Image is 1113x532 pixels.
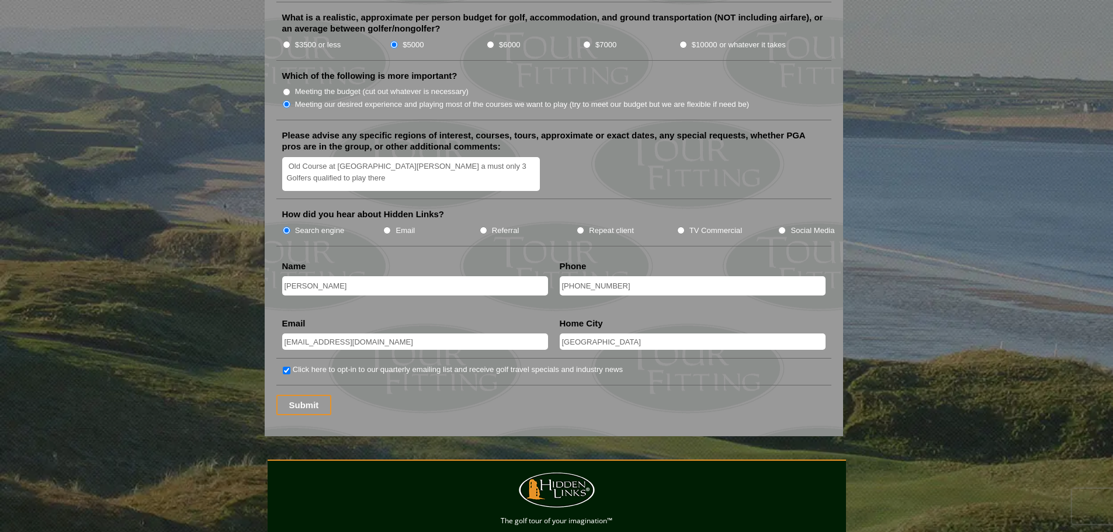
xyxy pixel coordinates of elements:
label: Phone [560,260,587,272]
textarea: Old Course at [GEOGRAPHIC_DATA][PERSON_NAME] a must [282,157,540,192]
label: Email [396,225,415,237]
label: Email [282,318,306,329]
label: Meeting the budget (cut out whatever is necessary) [295,86,469,98]
label: Home City [560,318,603,329]
p: The golf tour of your imagination™ [271,514,843,527]
input: Submit [276,395,332,415]
label: How did you hear about Hidden Links? [282,208,445,220]
label: Repeat client [589,225,634,237]
label: Name [282,260,306,272]
label: $3500 or less [295,39,341,51]
label: Referral [492,225,519,237]
label: Search engine [295,225,345,237]
label: TV Commercial [689,225,742,237]
label: Meeting our desired experience and playing most of the courses we want to play (try to meet our b... [295,99,750,110]
label: $5000 [403,39,424,51]
label: $7000 [595,39,616,51]
label: What is a realistic, approximate per person budget for golf, accommodation, and ground transporta... [282,12,826,34]
label: Click here to opt-in to our quarterly emailing list and receive golf travel specials and industry... [293,364,623,375]
label: Please advise any specific regions of interest, courses, tours, approximate or exact dates, any s... [282,130,826,152]
label: $10000 or whatever it takes [692,39,786,51]
label: Which of the following is more important? [282,70,457,82]
label: Social Media [790,225,834,237]
label: $6000 [499,39,520,51]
